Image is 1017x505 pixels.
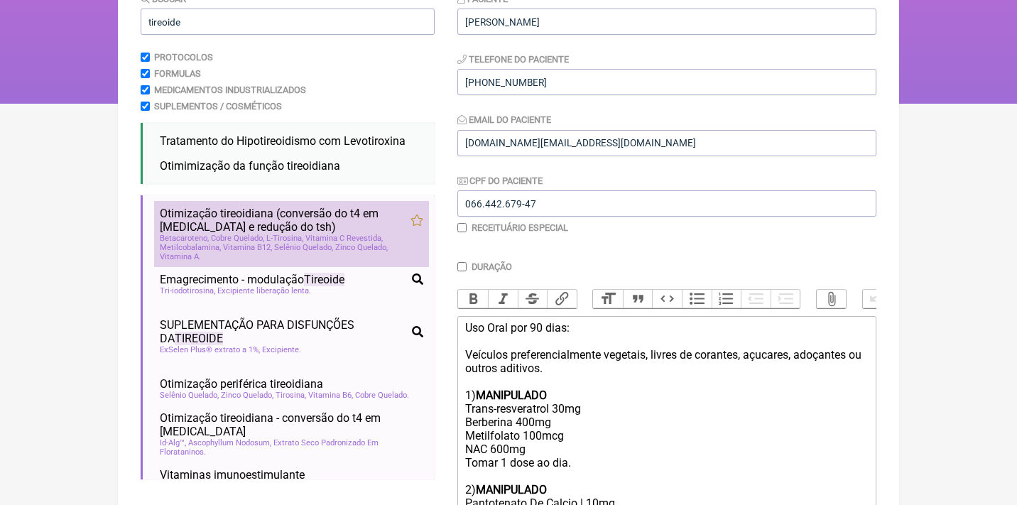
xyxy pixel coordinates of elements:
[274,243,333,252] span: Selênio Quelado
[472,222,568,233] label: Receituário Especial
[458,290,488,308] button: Bold
[457,175,543,186] label: CPF do Paciente
[276,391,306,400] span: Tirosina
[160,345,260,354] span: ExSelen Plus® extrato a 1%
[160,318,406,345] span: SUPLEMENTAÇÃO PARA DISFUNÇÕES DA
[623,290,653,308] button: Quote
[154,85,306,95] label: Medicamentos Industrializados
[652,290,682,308] button: Code
[682,290,712,308] button: Bullets
[160,286,215,295] span: Tri-iodotirosina
[712,290,741,308] button: Numbers
[308,391,353,400] span: Vitamina B6
[160,234,209,243] span: Betacaroteno
[154,68,201,79] label: Formulas
[160,377,323,391] span: Otimização periférica tireoidiana
[488,290,518,308] button: Italic
[547,290,577,308] button: Link
[211,234,264,243] span: Cobre Quelado
[160,468,305,482] span: Vitaminas imunoestimulante
[304,273,344,286] span: Tireoide
[141,9,435,35] input: exemplo: emagrecimento, ansiedade
[160,252,201,261] span: Vitamina A
[457,54,569,65] label: Telefone do Paciente
[160,243,272,252] span: Metilcobalamina, Vitamina B12
[217,286,311,295] span: Excipiente liberação lenta
[335,243,388,252] span: Zinco Quelado
[593,290,623,308] button: Heading
[160,273,344,286] span: Emagrecimento - modulação
[221,391,273,400] span: Zinco Quelado
[262,345,301,354] span: Excipiente
[175,332,223,345] span: TIREOIDE
[476,483,547,496] strong: MANIPULADO
[518,290,548,308] button: Strikethrough
[457,114,551,125] label: Email do Paciente
[266,234,303,243] span: L-Tirosina
[160,391,219,400] span: Selênio Quelado
[355,391,409,400] span: Cobre Quelado
[160,207,410,234] span: Otimização tireoidiana (conversão do t4 em [MEDICAL_DATA] e redução do tsh)
[305,234,383,243] span: Vitamina C Revestida
[771,290,800,308] button: Increase Level
[160,438,423,457] span: Id-Alg™, Ascophyllum Nodosum, Extrato Seco Padronizado Em Florataninos
[160,159,340,173] span: Otimimização da função tireoidiana
[741,290,771,308] button: Decrease Level
[817,290,847,308] button: Attach Files
[160,134,406,148] span: Tratamento do Hipotireoidismo com Levotiroxina
[472,261,512,272] label: Duração
[160,411,423,438] span: Otimização tireoidiana - conversão do t4 em [MEDICAL_DATA]
[476,389,547,402] strong: MANIPULADO
[154,52,213,63] label: Protocolos
[154,101,282,112] label: Suplementos / Cosméticos
[863,290,893,308] button: Undo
